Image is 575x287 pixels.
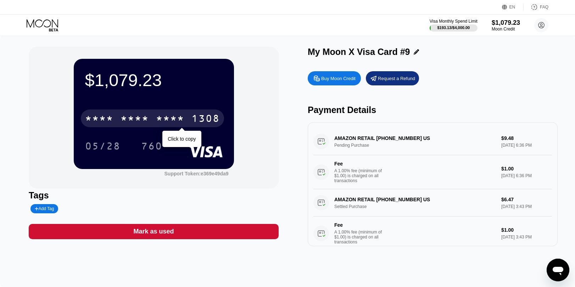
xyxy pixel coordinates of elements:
div: Click to copy [168,136,196,142]
div: 1308 [191,114,220,125]
div: Moon Credit [492,27,520,32]
div: My Moon X Visa Card #9 [308,47,410,57]
div: Add Tag [35,206,54,211]
div: Tags [29,190,279,201]
div: $1.00 [501,166,552,171]
div: FAQ [524,4,548,11]
div: FeeA 1.00% fee (minimum of $1.00) is charged on all transactions$1.00[DATE] 6:36 PM [313,155,552,189]
div: Buy Moon Credit [321,75,356,81]
div: Fee [334,222,384,228]
div: 760 [141,141,162,153]
div: Support Token: e369e49da9 [164,171,229,176]
div: $1,079.23 [492,19,520,27]
div: EN [502,4,524,11]
div: Request a Refund [378,75,415,81]
div: Support Token:e369e49da9 [164,171,229,176]
div: $1,079.23Moon Credit [492,19,520,32]
div: Fee [334,161,384,167]
div: A 1.00% fee (minimum of $1.00) is charged on all transactions [334,230,387,244]
div: Visa Monthly Spend Limit [430,19,478,24]
div: FAQ [540,5,548,10]
div: 05/28 [85,141,121,153]
div: Buy Moon Credit [308,71,361,85]
iframe: Button to launch messaging window [547,259,569,281]
div: 05/28 [80,137,126,155]
div: Visa Monthly Spend Limit$193.13/$4,000.00 [430,19,478,32]
div: 760 [136,137,168,155]
div: A 1.00% fee (minimum of $1.00) is charged on all transactions [334,168,387,183]
div: [DATE] 3:43 PM [501,235,552,240]
div: $1.00 [501,227,552,233]
div: $193.13 / $4,000.00 [437,26,470,30]
div: Add Tag [30,204,58,213]
div: Request a Refund [366,71,419,85]
div: $1,079.23 [85,70,223,90]
div: Mark as used [29,224,279,239]
div: Mark as used [134,227,174,236]
div: Payment Details [308,105,558,115]
div: FeeA 1.00% fee (minimum of $1.00) is charged on all transactions$1.00[DATE] 3:43 PM [313,216,552,251]
div: [DATE] 6:36 PM [501,173,552,178]
div: EN [509,5,515,10]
